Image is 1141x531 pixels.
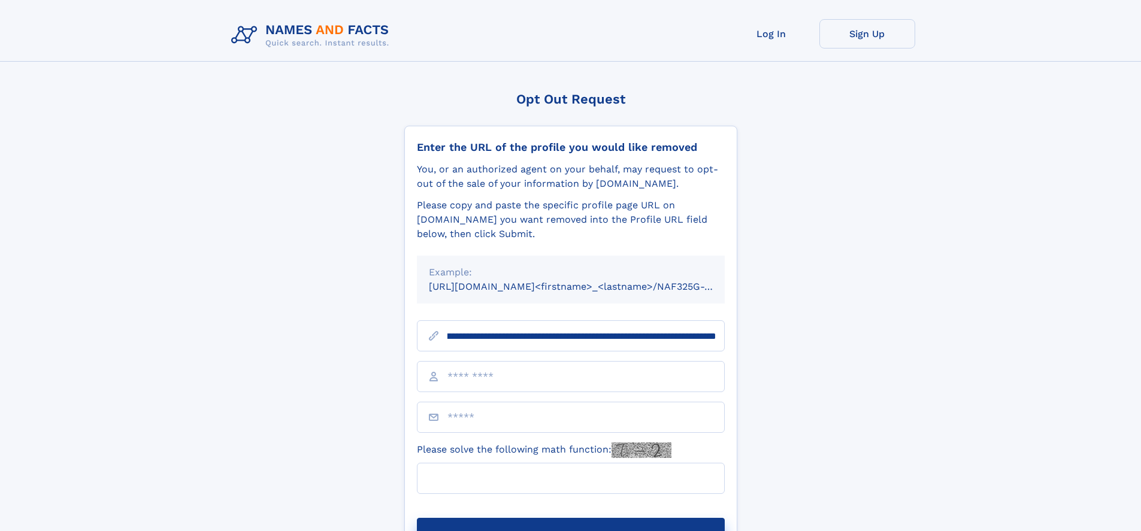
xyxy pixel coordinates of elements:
[429,265,713,280] div: Example:
[429,281,747,292] small: [URL][DOMAIN_NAME]<firstname>_<lastname>/NAF325G-xxxxxxxx
[417,442,671,458] label: Please solve the following math function:
[226,19,399,51] img: Logo Names and Facts
[724,19,819,48] a: Log In
[819,19,915,48] a: Sign Up
[417,141,725,154] div: Enter the URL of the profile you would like removed
[404,92,737,107] div: Opt Out Request
[417,198,725,241] div: Please copy and paste the specific profile page URL on [DOMAIN_NAME] you want removed into the Pr...
[417,162,725,191] div: You, or an authorized agent on your behalf, may request to opt-out of the sale of your informatio...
